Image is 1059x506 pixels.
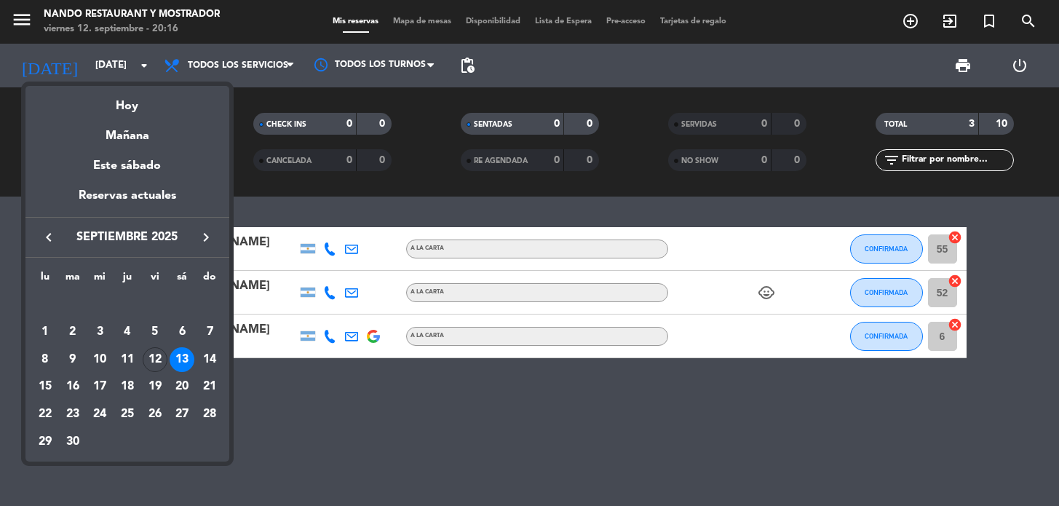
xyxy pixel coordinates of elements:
td: 18 de septiembre de 2025 [114,373,141,401]
th: viernes [141,269,169,291]
td: 8 de septiembre de 2025 [31,346,59,373]
div: 29 [33,430,57,454]
div: 28 [197,402,222,427]
div: 9 [60,347,85,372]
td: 15 de septiembre de 2025 [31,373,59,401]
td: 4 de septiembre de 2025 [114,318,141,346]
td: 3 de septiembre de 2025 [86,318,114,346]
td: 7 de septiembre de 2025 [196,318,223,346]
div: Hoy [25,86,229,116]
td: 1 de septiembre de 2025 [31,318,59,346]
td: SEP. [31,291,223,319]
td: 16 de septiembre de 2025 [59,373,87,401]
div: 4 [115,320,140,344]
div: 11 [115,347,140,372]
div: 23 [60,402,85,427]
td: 24 de septiembre de 2025 [86,400,114,428]
div: 25 [115,402,140,427]
th: domingo [196,269,223,291]
td: 13 de septiembre de 2025 [169,346,197,373]
div: 26 [143,402,167,427]
div: 21 [197,374,222,399]
div: 20 [170,374,194,399]
th: miércoles [86,269,114,291]
td: 21 de septiembre de 2025 [196,373,223,401]
div: Reservas actuales [25,186,229,216]
div: 24 [87,402,112,427]
div: 13 [170,347,194,372]
div: 10 [87,347,112,372]
i: keyboard_arrow_left [40,229,57,246]
td: 19 de septiembre de 2025 [141,373,169,401]
td: 30 de septiembre de 2025 [59,428,87,456]
div: 30 [60,430,85,454]
div: 3 [87,320,112,344]
i: keyboard_arrow_right [197,229,215,246]
td: 2 de septiembre de 2025 [59,318,87,346]
div: Mañana [25,116,229,146]
div: 16 [60,374,85,399]
div: 8 [33,347,57,372]
td: 27 de septiembre de 2025 [169,400,197,428]
div: 12 [143,347,167,372]
div: 19 [143,374,167,399]
td: 26 de septiembre de 2025 [141,400,169,428]
th: martes [59,269,87,291]
span: septiembre 2025 [62,228,193,247]
div: 7 [197,320,222,344]
td: 25 de septiembre de 2025 [114,400,141,428]
td: 6 de septiembre de 2025 [169,318,197,346]
div: 1 [33,320,57,344]
div: Este sábado [25,146,229,186]
th: sábado [169,269,197,291]
td: 5 de septiembre de 2025 [141,318,169,346]
div: 15 [33,374,57,399]
td: 10 de septiembre de 2025 [86,346,114,373]
td: 28 de septiembre de 2025 [196,400,223,428]
div: 18 [115,374,140,399]
td: 11 de septiembre de 2025 [114,346,141,373]
div: 17 [87,374,112,399]
th: lunes [31,269,59,291]
td: 29 de septiembre de 2025 [31,428,59,456]
td: 12 de septiembre de 2025 [141,346,169,373]
td: 9 de septiembre de 2025 [59,346,87,373]
div: 2 [60,320,85,344]
button: keyboard_arrow_left [36,228,62,247]
div: 27 [170,402,194,427]
button: keyboard_arrow_right [193,228,219,247]
td: 17 de septiembre de 2025 [86,373,114,401]
td: 22 de septiembre de 2025 [31,400,59,428]
td: 14 de septiembre de 2025 [196,346,223,373]
div: 14 [197,347,222,372]
td: 20 de septiembre de 2025 [169,373,197,401]
th: jueves [114,269,141,291]
div: 6 [170,320,194,344]
td: 23 de septiembre de 2025 [59,400,87,428]
div: 22 [33,402,57,427]
div: 5 [143,320,167,344]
